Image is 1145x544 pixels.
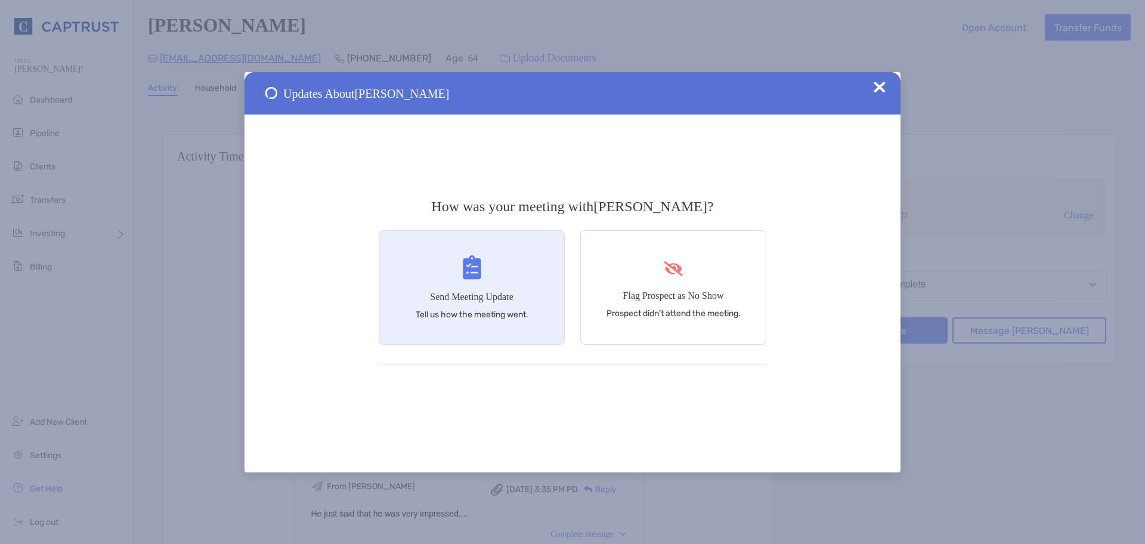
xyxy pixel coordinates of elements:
[623,290,724,301] h4: Flag Prospect as No Show
[663,261,685,276] img: Flag Prospect as No Show
[283,87,449,101] span: Updates About [PERSON_NAME]
[265,87,277,99] img: Send Meeting Update 1
[874,81,886,93] img: Close Updates Zoe
[606,308,741,319] p: Prospect didn’t attend the meeting.
[379,198,766,215] h3: How was your meeting with [PERSON_NAME] ?
[416,310,528,320] p: Tell us how the meeting went.
[430,292,513,302] h4: Send Meeting Update
[463,255,481,280] img: Send Meeting Update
